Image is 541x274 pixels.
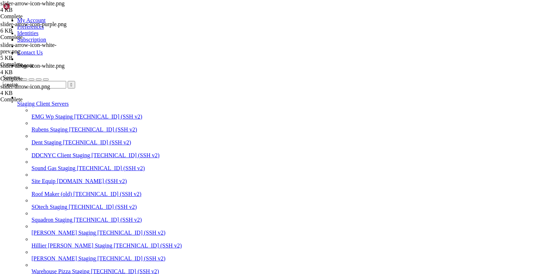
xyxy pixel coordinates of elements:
div: Complete [0,13,72,20]
span: slider-arrow-icon.png [0,83,72,96]
div: 6 KB [0,28,72,34]
span: slider-arrow-icon-purple.png [0,21,72,34]
div: 4 KB [0,90,72,96]
span: slider-arrow-icon-white.png [0,63,65,69]
div: 4 KB [0,7,72,13]
div: Complete [0,34,72,40]
div: 4 KB [0,69,72,76]
div: Complete [0,76,72,82]
div: 5 KB [0,55,72,61]
span: slider-arrow-icon.png [0,83,50,90]
span: slider-arrow-icon-white.png [0,0,65,6]
span: slider-arrow-icon-white-prev.png [0,42,57,54]
span: slider-arrow-icon-white.png [0,0,72,13]
div: Complete [0,96,72,103]
span: slider-arrow-icon-white-prev.png [0,42,72,61]
span: slider-arrow-icon-purple.png [0,21,67,27]
span: slider-arrow-icon-white.png [0,63,72,76]
div: Complete [0,61,72,68]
